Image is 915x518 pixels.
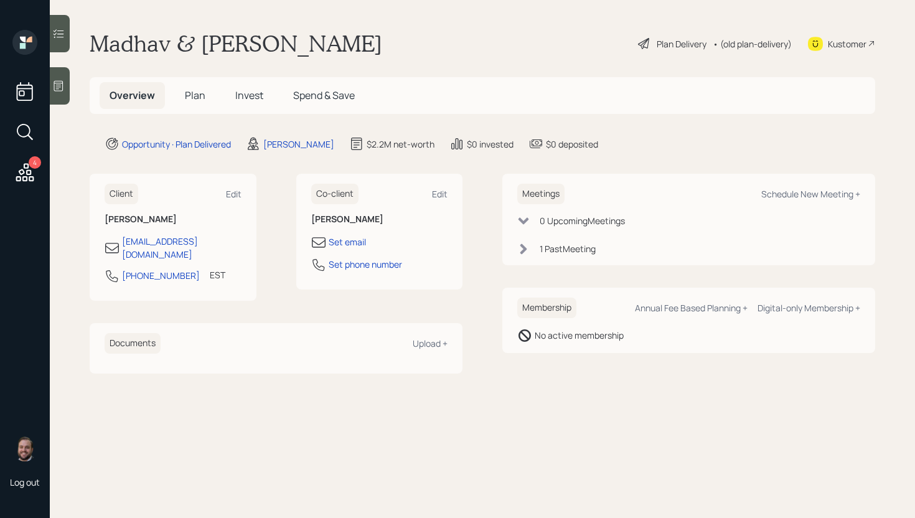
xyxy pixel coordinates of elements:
[413,337,448,349] div: Upload +
[758,302,860,314] div: Digital-only Membership +
[540,242,596,255] div: 1 Past Meeting
[517,298,576,318] h6: Membership
[828,37,866,50] div: Kustomer
[293,88,355,102] span: Spend & Save
[311,214,448,225] h6: [PERSON_NAME]
[432,188,448,200] div: Edit
[367,138,434,151] div: $2.2M net-worth
[105,333,161,354] h6: Documents
[657,37,706,50] div: Plan Delivery
[110,88,155,102] span: Overview
[517,184,565,204] h6: Meetings
[311,184,359,204] h6: Co-client
[329,235,366,248] div: Set email
[226,188,242,200] div: Edit
[10,476,40,488] div: Log out
[329,258,402,271] div: Set phone number
[29,156,41,169] div: 4
[535,329,624,342] div: No active membership
[122,235,242,261] div: [EMAIL_ADDRESS][DOMAIN_NAME]
[713,37,792,50] div: • (old plan-delivery)
[105,214,242,225] h6: [PERSON_NAME]
[540,214,625,227] div: 0 Upcoming Meeting s
[185,88,205,102] span: Plan
[122,269,200,282] div: [PHONE_NUMBER]
[235,88,263,102] span: Invest
[635,302,748,314] div: Annual Fee Based Planning +
[105,184,138,204] h6: Client
[90,30,382,57] h1: Madhav & [PERSON_NAME]
[122,138,231,151] div: Opportunity · Plan Delivered
[12,436,37,461] img: james-distasi-headshot.png
[761,188,860,200] div: Schedule New Meeting +
[467,138,514,151] div: $0 invested
[546,138,598,151] div: $0 deposited
[263,138,334,151] div: [PERSON_NAME]
[210,268,225,281] div: EST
